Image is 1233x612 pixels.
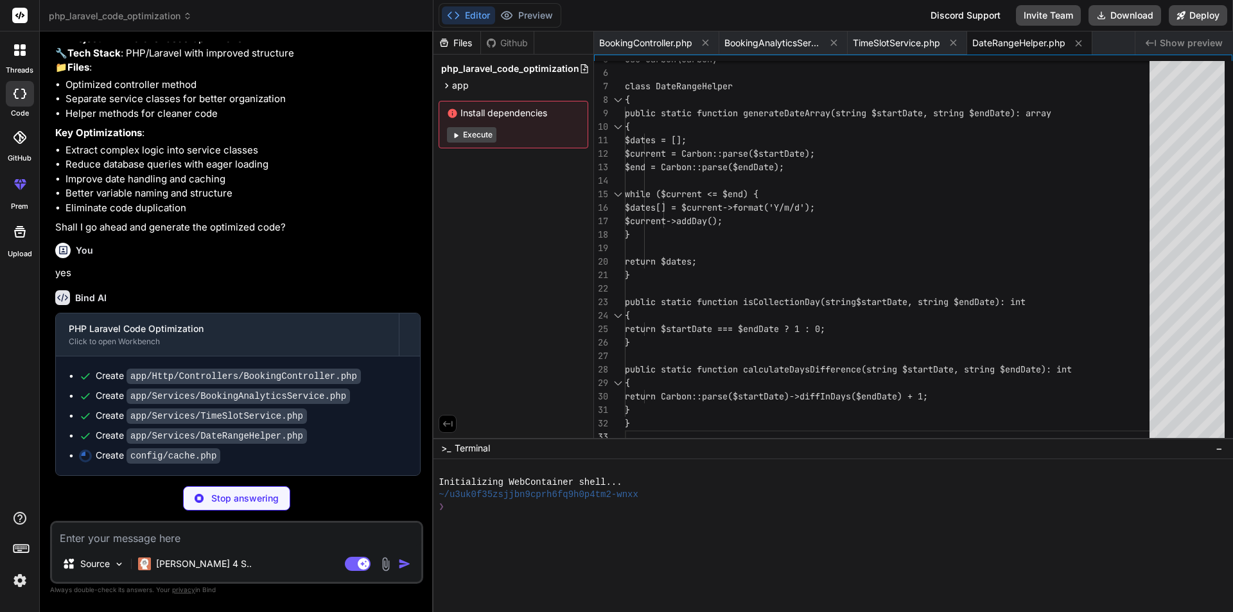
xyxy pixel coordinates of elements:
p: Stop answering [211,492,279,505]
span: { [625,310,630,321]
span: public static function calculateDaysDifference [625,363,861,375]
span: BookingAnalyticsService.php [724,37,821,49]
img: icon [398,557,411,570]
div: 9 [594,107,608,120]
h6: You [76,244,93,257]
div: PHP Laravel Code Optimization [69,322,386,335]
button: Preview [495,6,558,24]
span: Terminal [455,442,490,455]
h6: Bind AI [75,292,107,304]
span: (string $startDate, string $endDate): int [861,363,1072,375]
span: Install dependencies [447,107,580,119]
li: Extract complex logic into service classes [66,143,421,158]
div: 12 [594,147,608,161]
div: 8 [594,93,608,107]
p: : [55,126,421,141]
span: public static function isCollectionDay(string [625,296,856,308]
code: app/Services/TimeSlotService.php [127,408,307,424]
div: 28 [594,363,608,376]
div: 27 [594,349,608,363]
span: php_laravel_code_optimization [49,10,192,22]
div: Discord Support [923,5,1008,26]
p: [PERSON_NAME] 4 S.. [156,557,252,570]
div: 19 [594,241,608,255]
div: Create [96,369,361,383]
div: 20 [594,255,608,268]
span: { [625,94,630,105]
span: $dates[] = $current->format('Y/m/d'); [625,202,815,213]
div: Click to open Workbench [69,337,386,347]
span: ys($endDate) + 1; [841,390,928,402]
div: Click to collapse the range. [609,120,626,134]
div: Create [96,429,307,442]
span: $end = Carbon::parse($endDate); [625,161,784,173]
span: DateRangeHelper.php [972,37,1065,49]
span: return Carbon::parse($startDate)->diffInDa [625,390,841,402]
div: 16 [594,201,608,214]
span: return $startDate === $endDate ? 1 : 0; [625,323,825,335]
li: Reduce database queries with eager loading [66,157,421,172]
div: 7 [594,80,608,93]
div: 11 [594,134,608,147]
span: } [625,404,630,415]
div: 17 [594,214,608,228]
li: Separate service classes for better organization [66,92,421,107]
label: GitHub [8,153,31,164]
span: php_laravel_code_optimization [441,62,579,75]
span: { [625,377,630,389]
span: TimeSlotService.php [853,37,940,49]
span: } [625,269,630,281]
button: Download [1089,5,1161,26]
div: Create [96,449,220,462]
span: while ($current <= $end) { [625,188,758,200]
button: − [1213,438,1225,459]
div: 29 [594,376,608,390]
strong: Key Optimizations [55,127,142,139]
div: 14 [594,174,608,188]
button: Invite Team [1016,5,1081,26]
div: 6 [594,66,608,80]
div: 33 [594,430,608,444]
label: prem [11,201,28,212]
span: } [625,337,630,348]
span: ❯ [439,501,445,513]
div: 13 [594,161,608,174]
div: Github [481,37,534,49]
img: Claude 4 Sonnet [138,557,151,570]
button: Deploy [1169,5,1227,26]
p: yes [55,266,421,281]
div: 23 [594,295,608,309]
div: 21 [594,268,608,282]
p: Source [80,557,110,570]
div: 10 [594,120,608,134]
li: Helper methods for cleaner code [66,107,421,121]
span: Initializing WebContainer shell... [439,476,622,489]
span: $current->addDay(); [625,215,722,227]
div: Create [96,389,350,403]
span: g $startDate, string $endDate): array [861,107,1051,119]
span: Show preview [1160,37,1223,49]
div: Click to collapse the range. [609,376,626,390]
code: app/Http/Controllers/BookingController.php [127,369,361,384]
p: Shall I go ahead and generate the optimized code? [55,220,421,235]
div: 22 [594,282,608,295]
label: code [11,108,29,119]
div: 32 [594,417,608,430]
code: app/Services/DateRangeHelper.php [127,428,307,444]
strong: Files [67,61,89,73]
span: BookingController.php [599,37,692,49]
span: public static function generateDateArray(strin [625,107,861,119]
img: attachment [378,557,393,572]
span: ~/u3uk0f35zsjjbn9cprh6fq9h0p4tm2-wnxx [439,489,638,501]
div: Click to collapse the range. [609,188,626,201]
div: 30 [594,390,608,403]
span: } [625,417,630,429]
li: Optimized controller method [66,78,421,92]
div: 25 [594,322,608,336]
div: Files [433,37,480,49]
span: { [625,121,630,132]
div: 26 [594,336,608,349]
button: Execute [447,127,496,143]
img: settings [9,570,31,591]
span: app [452,79,469,92]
